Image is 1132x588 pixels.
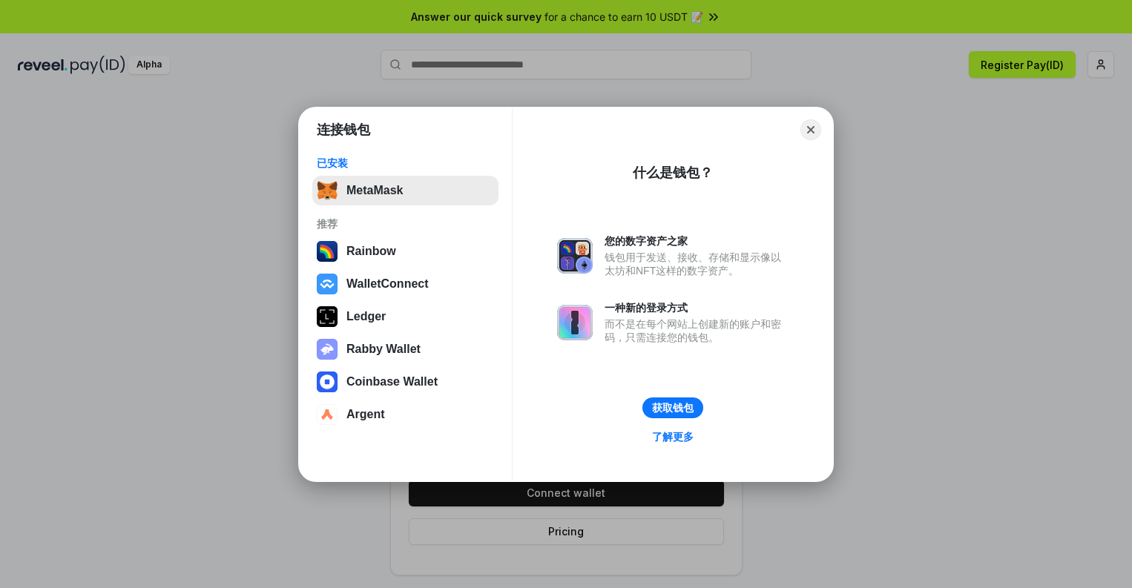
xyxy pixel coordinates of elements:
button: Argent [312,400,498,429]
div: 获取钱包 [652,401,694,414]
div: 而不是在每个网站上创建新的账户和密码，只需连接您的钱包。 [605,317,789,344]
div: Coinbase Wallet [346,375,438,389]
img: svg+xml,%3Csvg%20xmlns%3D%22http%3A%2F%2Fwww.w3.org%2F2000%2Fsvg%22%20fill%3D%22none%22%20viewBox... [557,238,593,274]
img: svg+xml,%3Csvg%20width%3D%2228%22%20height%3D%2228%22%20viewBox%3D%220%200%2028%2028%22%20fill%3D... [317,371,338,392]
div: 一种新的登录方式 [605,301,789,314]
button: MetaMask [312,176,498,205]
div: 推荐 [317,217,494,231]
img: svg+xml,%3Csvg%20xmlns%3D%22http%3A%2F%2Fwww.w3.org%2F2000%2Fsvg%22%20fill%3D%22none%22%20viewBox... [557,305,593,340]
img: svg+xml,%3Csvg%20width%3D%2228%22%20height%3D%2228%22%20viewBox%3D%220%200%2028%2028%22%20fill%3D... [317,404,338,425]
button: 获取钱包 [642,397,703,418]
button: WalletConnect [312,269,498,299]
div: 已安装 [317,156,494,170]
h1: 连接钱包 [317,121,370,139]
div: WalletConnect [346,277,429,291]
div: Ledger [346,310,386,323]
a: 了解更多 [643,427,702,446]
button: Rainbow [312,237,498,266]
div: Rabby Wallet [346,343,421,356]
button: Close [800,119,821,140]
div: Rainbow [346,245,396,258]
img: svg+xml,%3Csvg%20width%3D%2228%22%20height%3D%2228%22%20viewBox%3D%220%200%2028%2028%22%20fill%3D... [317,274,338,294]
div: 什么是钱包？ [633,164,713,182]
div: 了解更多 [652,430,694,443]
button: Coinbase Wallet [312,367,498,397]
div: 您的数字资产之家 [605,234,789,248]
div: MetaMask [346,184,403,197]
div: 钱包用于发送、接收、存储和显示像以太坊和NFT这样的数字资产。 [605,251,789,277]
img: svg+xml,%3Csvg%20width%3D%22120%22%20height%3D%22120%22%20viewBox%3D%220%200%20120%20120%22%20fil... [317,241,338,262]
button: Rabby Wallet [312,334,498,364]
img: svg+xml,%3Csvg%20xmlns%3D%22http%3A%2F%2Fwww.w3.org%2F2000%2Fsvg%22%20width%3D%2228%22%20height%3... [317,306,338,327]
div: Argent [346,408,385,421]
img: svg+xml,%3Csvg%20xmlns%3D%22http%3A%2F%2Fwww.w3.org%2F2000%2Fsvg%22%20fill%3D%22none%22%20viewBox... [317,339,338,360]
button: Ledger [312,302,498,331]
img: svg+xml,%3Csvg%20fill%3D%22none%22%20height%3D%2233%22%20viewBox%3D%220%200%2035%2033%22%20width%... [317,180,338,201]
